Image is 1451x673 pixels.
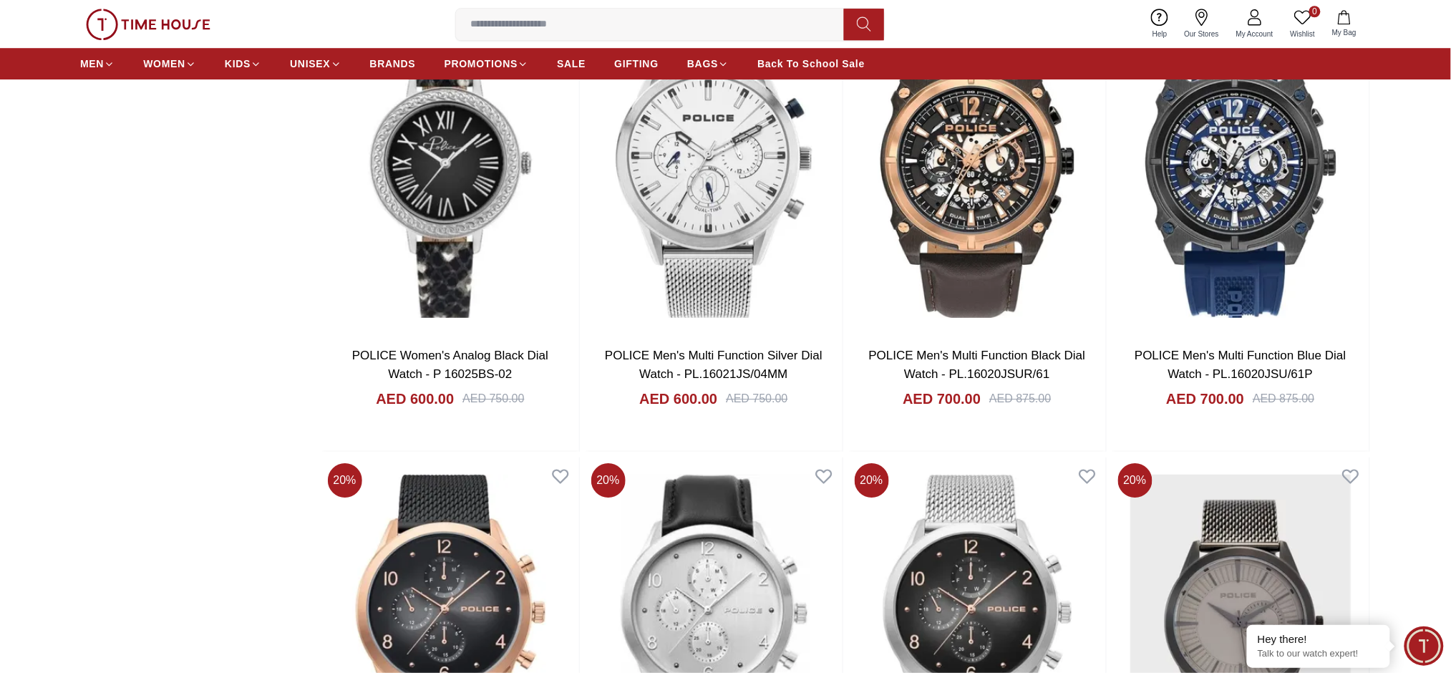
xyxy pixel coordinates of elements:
[376,389,454,409] h4: AED 600.00
[445,57,518,71] span: PROMOTIONS
[370,51,416,77] a: BRANDS
[1144,6,1176,42] a: Help
[855,463,889,498] span: 20 %
[352,349,548,381] a: POLICE Women's Analog Black Dial Watch - P 16025BS-02
[290,51,341,77] a: UNISEX
[614,57,659,71] span: GIFTING
[591,463,626,498] span: 20 %
[1135,349,1346,381] a: POLICE Men's Multi Function Blue Dial Watch - PL.16020JSU/61P
[1258,648,1379,660] p: Talk to our watch expert!
[86,9,210,40] img: ...
[1258,632,1379,647] div: Hey there!
[726,390,787,407] div: AED 750.00
[1253,390,1314,407] div: AED 875.00
[143,51,196,77] a: WOMEN
[445,51,529,77] a: PROMOTIONS
[225,57,251,71] span: KIDS
[370,57,416,71] span: BRANDS
[225,51,261,77] a: KIDS
[1147,29,1173,39] span: Help
[1404,626,1444,666] div: Chat Widget
[1309,6,1321,17] span: 0
[1231,29,1279,39] span: My Account
[1176,6,1228,42] a: Our Stores
[869,349,1086,381] a: POLICE Men's Multi Function Black Dial Watch - PL.16020JSUR/61
[989,390,1051,407] div: AED 875.00
[757,57,865,71] span: Back To School Sale
[687,57,718,71] span: BAGS
[605,349,822,381] a: POLICE Men's Multi Function Silver Dial Watch - PL.16021JS/04MM
[328,463,362,498] span: 20 %
[1285,29,1321,39] span: Wishlist
[557,57,586,71] span: SALE
[80,51,115,77] a: MEN
[614,51,659,77] a: GIFTING
[557,51,586,77] a: SALE
[1179,29,1225,39] span: Our Stores
[687,51,729,77] a: BAGS
[290,57,330,71] span: UNISEX
[903,389,981,409] h4: AED 700.00
[143,57,185,71] span: WOMEN
[1324,7,1365,41] button: My Bag
[80,57,104,71] span: MEN
[1166,389,1244,409] h4: AED 700.00
[1326,27,1362,38] span: My Bag
[1282,6,1324,42] a: 0Wishlist
[639,389,717,409] h4: AED 600.00
[462,390,524,407] div: AED 750.00
[1118,463,1152,498] span: 20 %
[757,51,865,77] a: Back To School Sale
